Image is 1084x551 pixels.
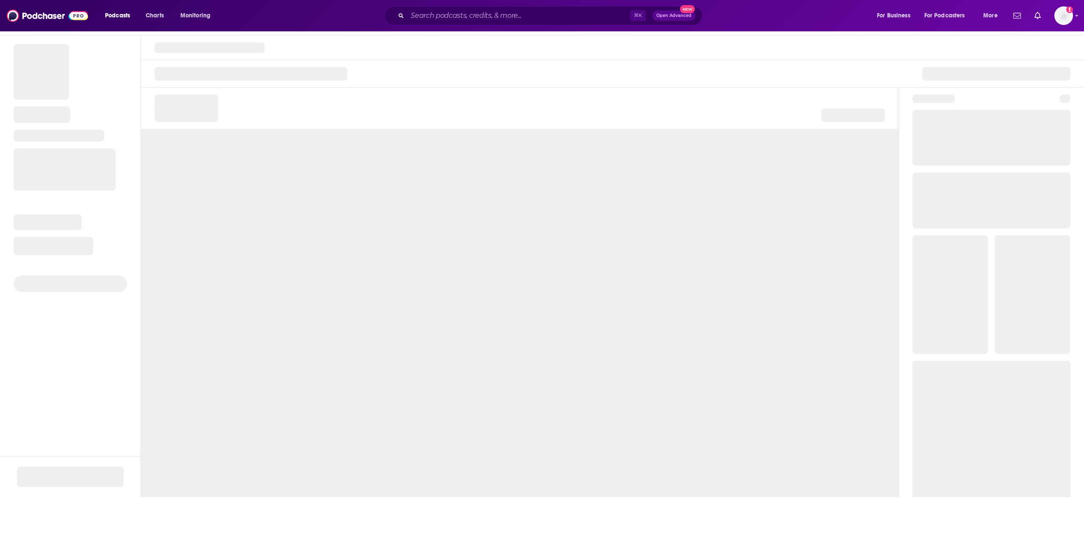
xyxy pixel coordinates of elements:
span: Open Advanced [656,14,691,18]
img: User Profile [1054,6,1073,25]
button: Open AdvancedNew [653,11,695,21]
img: Podchaser - Follow, Share and Rate Podcasts [7,8,88,24]
svg: Add a profile image [1066,6,1073,13]
span: New [680,5,695,13]
span: For Business [877,10,910,22]
button: open menu [919,9,977,22]
button: open menu [99,9,141,22]
span: ⌘ K [630,10,646,21]
span: For Podcasters [924,10,965,22]
button: open menu [977,9,1008,22]
span: Podcasts [105,10,130,22]
div: Search podcasts, credits, & more... [392,6,711,25]
button: open menu [871,9,921,22]
input: Search podcasts, credits, & more... [407,9,630,22]
span: Logged in as jotto141 [1054,6,1073,25]
a: Charts [140,9,169,22]
a: Show notifications dropdown [1010,8,1024,23]
a: Show notifications dropdown [1031,8,1044,23]
span: More [983,10,998,22]
span: Charts [146,10,164,22]
span: Monitoring [180,10,210,22]
button: open menu [174,9,221,22]
button: Show profile menu [1054,6,1073,25]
